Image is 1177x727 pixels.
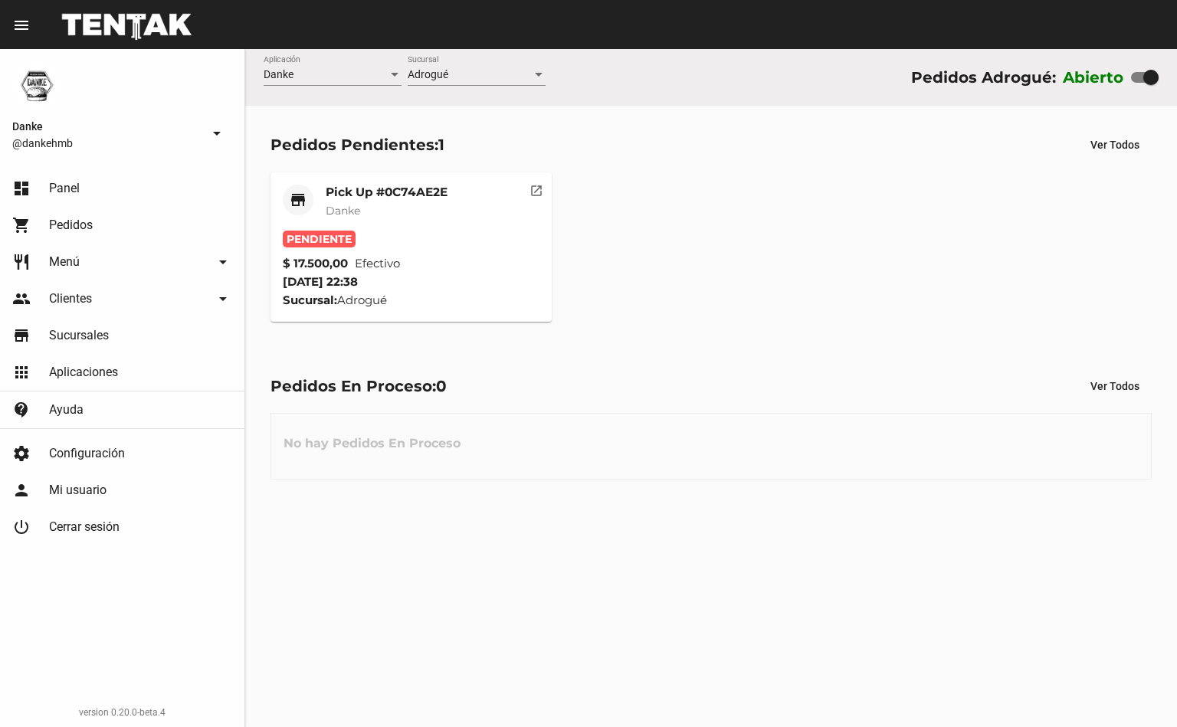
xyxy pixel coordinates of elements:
[264,68,293,80] span: Danke
[12,401,31,419] mat-icon: contact_support
[1078,372,1152,400] button: Ver Todos
[326,204,360,218] span: Danke
[1090,139,1139,151] span: Ver Todos
[12,290,31,308] mat-icon: people
[49,483,107,498] span: Mi usuario
[12,136,202,151] span: @dankehmb
[12,216,31,234] mat-icon: shopping_cart
[49,519,120,535] span: Cerrar sesión
[12,179,31,198] mat-icon: dashboard
[289,191,307,209] mat-icon: store
[270,374,447,398] div: Pedidos En Proceso:
[12,16,31,34] mat-icon: menu
[270,133,444,157] div: Pedidos Pendientes:
[283,231,356,247] span: Pendiente
[271,421,473,467] h3: No hay Pedidos En Proceso
[408,68,448,80] span: Adrogué
[49,365,118,380] span: Aplicaciones
[326,185,448,200] mat-card-title: Pick Up #0C74AE2E
[208,124,226,142] mat-icon: arrow_drop_down
[1078,131,1152,159] button: Ver Todos
[12,444,31,463] mat-icon: settings
[283,291,539,309] div: Adrogué
[214,290,232,308] mat-icon: arrow_drop_down
[12,518,31,536] mat-icon: power_settings_new
[49,446,125,461] span: Configuración
[49,181,80,196] span: Panel
[49,291,92,306] span: Clientes
[49,218,93,233] span: Pedidos
[49,402,84,418] span: Ayuda
[283,274,358,289] span: [DATE] 22:38
[438,136,444,154] span: 1
[12,481,31,499] mat-icon: person
[12,253,31,271] mat-icon: restaurant
[12,705,232,720] div: version 0.20.0-beta.4
[214,253,232,271] mat-icon: arrow_drop_down
[1113,666,1162,712] iframe: chat widget
[12,326,31,345] mat-icon: store
[12,363,31,382] mat-icon: apps
[49,328,109,343] span: Sucursales
[1063,65,1124,90] label: Abierto
[436,377,447,395] span: 0
[12,117,202,136] span: Danke
[911,65,1056,90] div: Pedidos Adrogué:
[283,254,348,273] strong: $ 17.500,00
[49,254,80,270] span: Menú
[1090,380,1139,392] span: Ver Todos
[529,182,543,195] mat-icon: open_in_new
[355,254,400,273] span: Efectivo
[283,293,337,307] strong: Sucursal:
[12,61,61,110] img: 1d4517d0-56da-456b-81f5-6111ccf01445.png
